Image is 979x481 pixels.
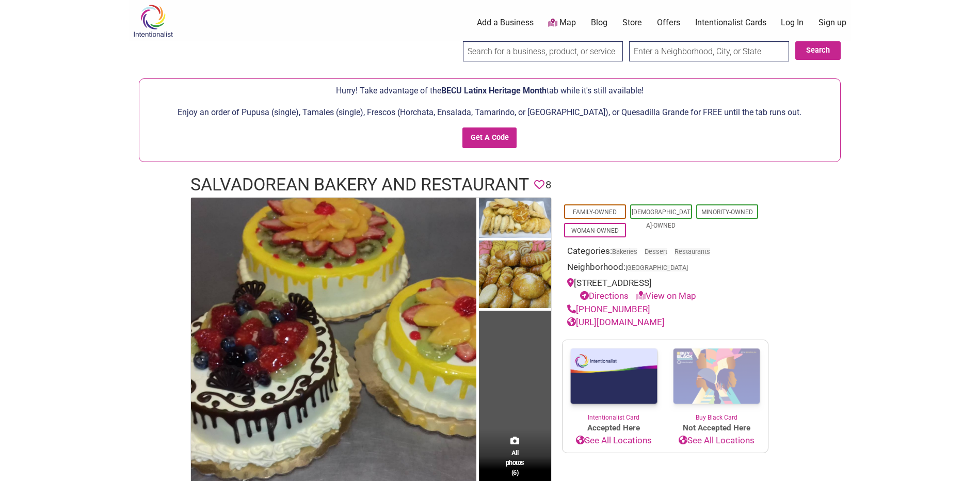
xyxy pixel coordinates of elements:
[548,17,576,29] a: Map
[625,265,688,271] span: [GEOGRAPHIC_DATA]
[463,41,623,61] input: Search for a business, product, or service
[506,448,524,477] span: All photos (6)
[567,304,650,314] a: [PHONE_NUMBER]
[190,172,529,197] h1: Salvadorean Bakery and Restaurant
[441,86,547,95] span: BECU Latinx Heritage Month
[665,434,768,447] a: See All Locations
[591,17,607,28] a: Blog
[665,340,768,413] img: Buy Black Card
[665,422,768,434] span: Not Accepted Here
[563,422,665,434] span: Accepted Here
[636,291,696,301] a: View on Map
[695,17,766,28] a: Intentionalist Cards
[612,248,637,255] a: Bakeries
[567,261,763,277] div: Neighborhood:
[567,277,763,303] div: [STREET_ADDRESS]
[567,317,665,327] a: [URL][DOMAIN_NAME]
[563,340,665,413] img: Intentionalist Card
[675,248,710,255] a: Restaurants
[563,340,665,422] a: Intentionalist Card
[781,17,804,28] a: Log In
[573,209,617,216] a: Family-Owned
[567,245,763,261] div: Categories:
[477,17,534,28] a: Add a Business
[795,41,841,60] button: Search
[632,209,691,229] a: [DEMOGRAPHIC_DATA]-Owned
[622,17,642,28] a: Store
[645,248,667,255] a: Dessert
[580,291,629,301] a: Directions
[462,127,517,149] input: Get A Code
[129,4,178,38] img: Intentionalist
[665,340,768,423] a: Buy Black Card
[571,227,619,234] a: Woman-Owned
[701,209,753,216] a: Minority-Owned
[657,17,680,28] a: Offers
[629,41,789,61] input: Enter a Neighborhood, City, or State
[818,17,846,28] a: Sign up
[145,84,835,98] p: Hurry! Take advantage of the tab while it's still available!
[563,434,665,447] a: See All Locations
[545,177,551,193] span: 8
[145,106,835,119] p: Enjoy an order of Pupusa (single), Tamales (single), Frescos (Horchata, Ensalada, Tamarindo, or [...
[534,177,544,193] span: You must be logged in to save favorites.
